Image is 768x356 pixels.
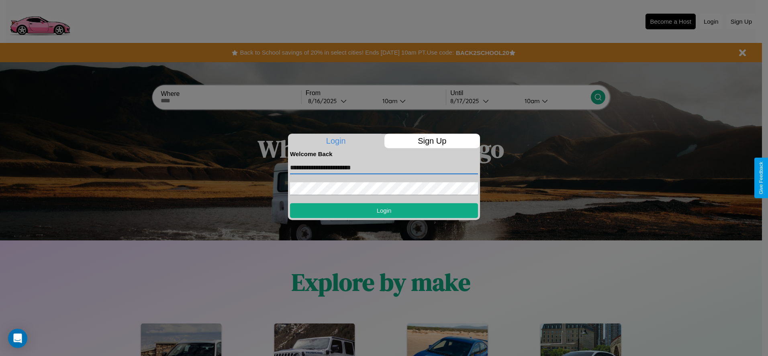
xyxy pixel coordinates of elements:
[288,134,384,148] p: Login
[290,151,478,157] h4: Welcome Back
[290,203,478,218] button: Login
[8,329,27,348] div: Open Intercom Messenger
[758,162,764,194] div: Give Feedback
[384,134,480,148] p: Sign Up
